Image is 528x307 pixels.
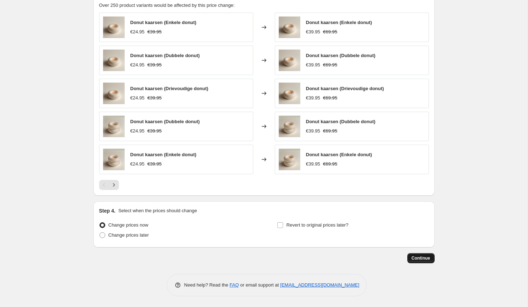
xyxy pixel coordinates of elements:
span: or email support at [239,282,280,288]
span: Change prices now [108,222,148,228]
strike: €39.95 [147,61,162,69]
img: 64_3608301b-8dbe-46d6-abea-d705908f577c_80x.png [103,83,125,104]
div: €24.95 [130,161,145,168]
span: Over 250 product variants would be affected by this price change: [99,3,235,8]
span: Donut kaarsen (Dubbele donut) [306,53,376,58]
strike: €69.95 [323,28,337,36]
strike: €69.95 [323,127,337,135]
span: Need help? Read the [184,282,230,288]
a: FAQ [230,282,239,288]
span: Donut kaarsen (Enkele donut) [130,152,196,157]
button: Next [109,180,119,190]
img: 64_3608301b-8dbe-46d6-abea-d705908f577c_80x.png [279,17,300,38]
h2: Step 4. [99,207,116,214]
div: €39.95 [306,161,320,168]
div: €39.95 [306,127,320,135]
span: Donut kaarsen (Drievoudige donut) [130,86,208,91]
strike: €39.95 [147,94,162,102]
strike: €69.95 [323,61,337,69]
span: Continue [412,255,430,261]
div: €24.95 [130,94,145,102]
span: Donut kaarsen (Enkele donut) [130,20,196,25]
strike: €69.95 [323,161,337,168]
img: 64_3608301b-8dbe-46d6-abea-d705908f577c_80x.png [279,50,300,71]
a: [EMAIL_ADDRESS][DOMAIN_NAME] [280,282,359,288]
span: Donut kaarsen (Enkele donut) [306,152,372,157]
div: €24.95 [130,127,145,135]
span: Donut kaarsen (Dubbele donut) [306,119,376,124]
span: Donut kaarsen (Enkele donut) [306,20,372,25]
img: mijn-winkel-candles-double-donut-donut-candles-75213342671223_1632af22-c7f5-4925-b3ea-32b1c6add6d... [279,116,300,137]
strike: €39.95 [147,127,162,135]
strike: €39.95 [147,161,162,168]
span: Donut kaarsen (Dubbele donut) [130,53,200,58]
nav: Pagination [99,180,119,190]
img: mijn-winkel-candles-double-donut-donut-candles-75213342671223_1632af22-c7f5-4925-b3ea-32b1c6add6d... [103,149,125,170]
span: Donut kaarsen (Drievoudige donut) [306,86,384,91]
span: Revert to original prices later? [286,222,348,228]
img: mijn-winkel-candles-double-donut-donut-candles-75213342671223_1632af22-c7f5-4925-b3ea-32b1c6add6d... [279,149,300,170]
strike: €69.95 [323,94,337,102]
div: €39.95 [306,61,320,69]
div: €24.95 [130,28,145,36]
span: Donut kaarsen (Dubbele donut) [130,119,200,124]
img: 64_3608301b-8dbe-46d6-abea-d705908f577c_80x.png [103,17,125,38]
button: Continue [407,253,435,263]
div: €39.95 [306,94,320,102]
img: 64_3608301b-8dbe-46d6-abea-d705908f577c_80x.png [103,50,125,71]
div: €24.95 [130,61,145,69]
img: 64_3608301b-8dbe-46d6-abea-d705908f577c_80x.png [279,83,300,104]
div: €39.95 [306,28,320,36]
img: mijn-winkel-candles-double-donut-donut-candles-75213342671223_1632af22-c7f5-4925-b3ea-32b1c6add6d... [103,116,125,137]
strike: €39.95 [147,28,162,36]
span: Change prices later [108,232,149,238]
p: Select when the prices should change [118,207,197,214]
